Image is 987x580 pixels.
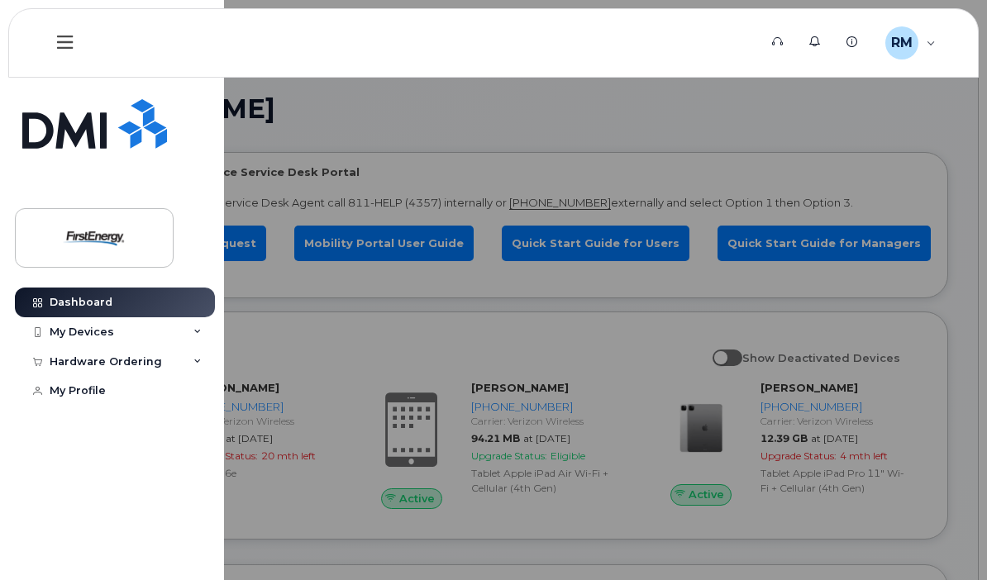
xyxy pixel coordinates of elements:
img: Simplex My-Serve [22,99,167,149]
iframe: Messenger Launcher [915,508,975,568]
div: Hardware Ordering [50,355,162,368]
a: Dashboard [15,288,215,317]
div: My Devices [50,326,114,339]
img: FirstEnergy Corp [31,214,158,262]
a: FirstEnergy Corp [15,208,174,268]
div: My Profile [50,384,106,397]
div: Dashboard [50,296,112,309]
a: My Profile [15,376,215,406]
